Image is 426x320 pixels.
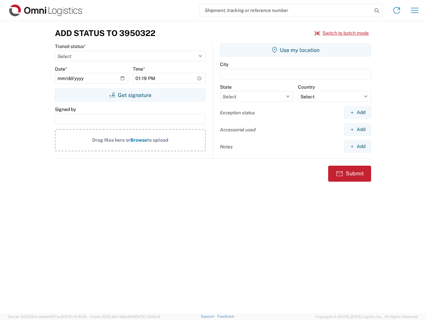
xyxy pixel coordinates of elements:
[55,66,67,72] label: Date
[134,315,160,319] span: [DATE] 10:06:13
[344,106,371,119] button: Add
[298,84,315,90] label: Country
[328,166,371,182] button: Submit
[92,137,130,143] span: Drag files here or
[220,84,232,90] label: State
[147,137,168,143] span: to upload
[201,314,217,318] a: Support
[61,315,87,319] span: [DATE] 10:10:00
[8,315,87,319] span: Server: 2025.18.0-a0edd1917ac
[130,137,147,143] span: Browse
[217,314,234,318] a: Feedback
[316,314,418,320] span: Copyright © [DATE]-[DATE] Agistix Inc., All Rights Reserved
[220,61,228,67] label: City
[220,110,255,116] label: Exception status
[55,106,76,112] label: Signed by
[90,315,160,319] span: Client: 2025.18.0-198a450
[344,123,371,136] button: Add
[220,127,256,133] label: Accessorial used
[55,43,86,49] label: Transit status
[200,4,372,17] input: Shipment, tracking or reference number
[220,144,233,150] label: Notes
[133,66,145,72] label: Time
[55,28,155,38] h3: Add Status to 3950322
[344,140,371,153] button: Add
[55,88,206,102] button: Get signature
[220,43,371,57] button: Use my location
[315,28,369,39] button: Switch to batch mode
